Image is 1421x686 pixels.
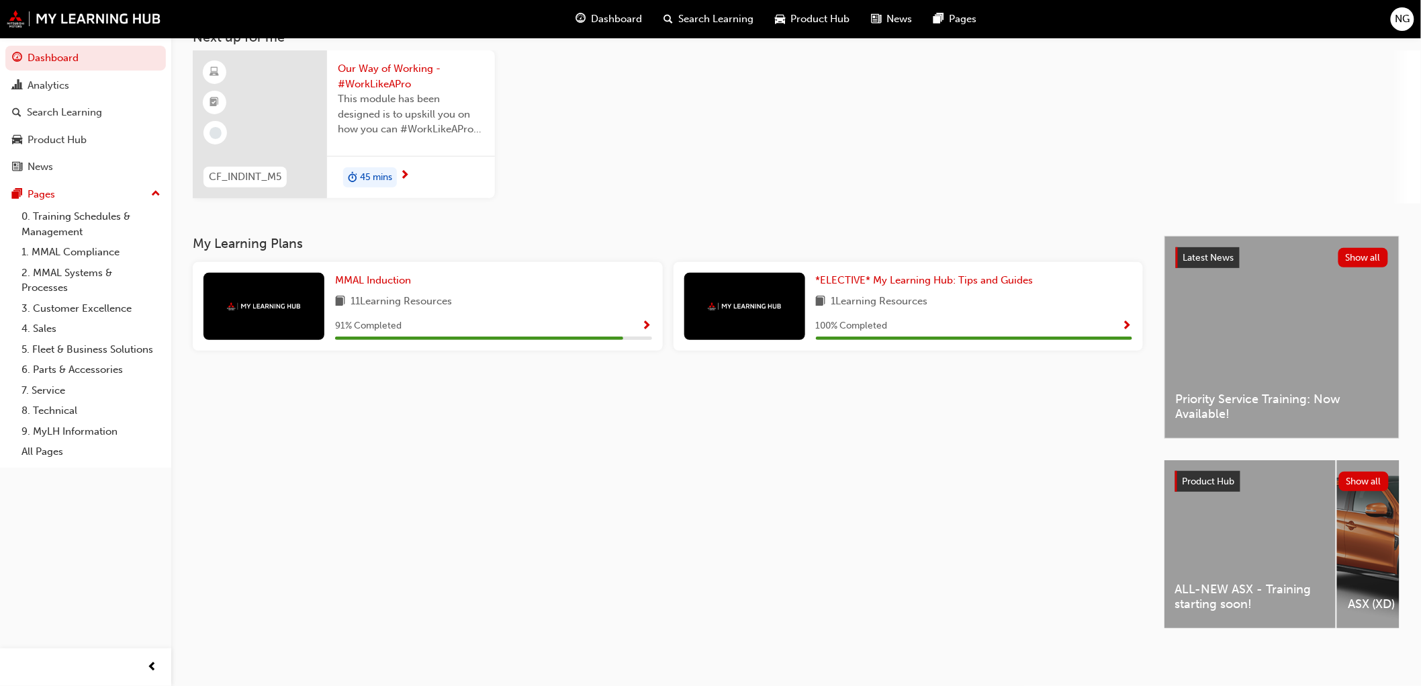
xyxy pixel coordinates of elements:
a: car-iconProduct Hub [764,5,860,33]
a: 5. Fleet & Business Solutions [16,339,166,360]
a: MMAL Induction [335,273,416,288]
a: 9. MyLH Information [16,421,166,442]
span: guage-icon [12,52,22,65]
span: next-icon [400,170,410,182]
span: Latest News [1183,252,1234,263]
img: mmal [708,302,782,311]
button: Show all [1338,248,1389,267]
a: Product HubShow all [1175,471,1389,492]
button: NG [1391,7,1414,31]
span: 11 Learning Resources [351,294,452,310]
span: Search Learning [678,11,753,27]
span: news-icon [12,161,22,173]
a: 1. MMAL Compliance [16,242,166,263]
img: mmal [7,10,161,28]
span: prev-icon [148,659,158,676]
span: chart-icon [12,80,22,92]
a: 8. Technical [16,400,166,421]
div: Search Learning [27,105,102,120]
span: booktick-icon [210,94,220,112]
a: ALL-NEW ASX - Training starting soon! [1164,460,1336,628]
a: search-iconSearch Learning [653,5,764,33]
h3: My Learning Plans [193,236,1143,251]
span: 1 Learning Resources [831,294,928,310]
a: News [5,155,166,179]
span: This module has been designed is to upskill you on how you can #WorkLikeAPro at Mitsubishi Motors... [338,91,484,137]
a: guage-iconDashboard [565,5,653,33]
span: Dashboard [591,11,642,27]
div: Product Hub [28,132,87,148]
span: Product Hub [790,11,850,27]
span: duration-icon [348,169,357,186]
span: ALL-NEW ASX - Training starting soon! [1175,582,1325,612]
a: CF_INDINT_M5Our Way of Working - #WorkLikeAProThis module has been designed is to upskill you on ... [193,50,495,198]
a: Latest NewsShow all [1176,247,1388,269]
a: 2. MMAL Systems & Processes [16,263,166,298]
span: guage-icon [576,11,586,28]
span: book-icon [816,294,826,310]
span: Product Hub [1183,476,1235,487]
span: Show Progress [1122,320,1132,333]
span: Our Way of Working - #WorkLikeAPro [338,61,484,91]
a: 4. Sales [16,318,166,339]
span: book-icon [335,294,345,310]
span: up-icon [151,185,161,203]
span: News [886,11,912,27]
span: NG [1395,11,1410,27]
span: search-icon [12,107,21,119]
span: MMAL Induction [335,274,411,286]
a: 0. Training Schedules & Management [16,206,166,242]
a: Dashboard [5,46,166,71]
span: learningResourceType_ELEARNING-icon [210,64,220,81]
a: 3. Customer Excellence [16,298,166,319]
span: 91 % Completed [335,318,402,334]
div: Analytics [28,78,69,93]
a: Analytics [5,73,166,98]
a: Search Learning [5,100,166,125]
span: Show Progress [642,320,652,333]
button: DashboardAnalyticsSearch LearningProduct HubNews [5,43,166,182]
button: Show all [1339,472,1389,491]
button: Show Progress [642,318,652,335]
span: pages-icon [12,189,22,201]
span: 100 % Completed [816,318,888,334]
span: 45 mins [360,170,392,185]
span: news-icon [871,11,881,28]
span: car-icon [12,134,22,146]
a: All Pages [16,441,166,462]
span: learningRecordVerb_NONE-icon [210,127,222,139]
span: search-icon [663,11,673,28]
a: pages-iconPages [923,5,987,33]
button: Pages [5,182,166,207]
div: News [28,159,53,175]
span: Pages [949,11,976,27]
button: Show Progress [1122,318,1132,335]
span: pages-icon [933,11,944,28]
a: 6. Parts & Accessories [16,359,166,380]
a: Product Hub [5,128,166,153]
a: Latest NewsShow allPriority Service Training: Now Available! [1164,236,1400,439]
div: Pages [28,187,55,202]
a: news-iconNews [860,5,923,33]
span: Priority Service Training: Now Available! [1176,392,1388,422]
span: car-icon [775,11,785,28]
a: 7. Service [16,380,166,401]
span: CF_INDINT_M5 [209,169,281,185]
span: *ELECTIVE* My Learning Hub: Tips and Guides [816,274,1034,286]
a: *ELECTIVE* My Learning Hub: Tips and Guides [816,273,1039,288]
img: mmal [227,302,301,311]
